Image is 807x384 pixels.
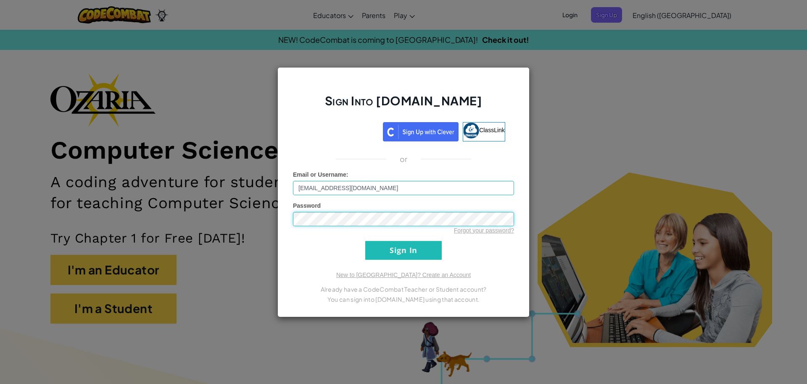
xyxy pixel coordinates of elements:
[293,202,321,209] span: Password
[293,170,348,179] label: :
[298,121,383,140] iframe: Sign in with Google Button
[365,241,442,260] input: Sign In
[293,93,514,117] h2: Sign Into [DOMAIN_NAME]
[293,294,514,304] p: You can sign into [DOMAIN_NAME] using that account.
[479,126,505,133] span: ClassLink
[293,284,514,294] p: Already have a CodeCombat Teacher or Student account?
[400,154,408,164] p: or
[293,171,346,178] span: Email or Username
[383,122,459,141] img: clever_sso_button@2x.png
[454,227,514,234] a: Forgot your password?
[463,123,479,138] img: classlink-logo-small.png
[336,272,471,278] a: New to [GEOGRAPHIC_DATA]? Create an Account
